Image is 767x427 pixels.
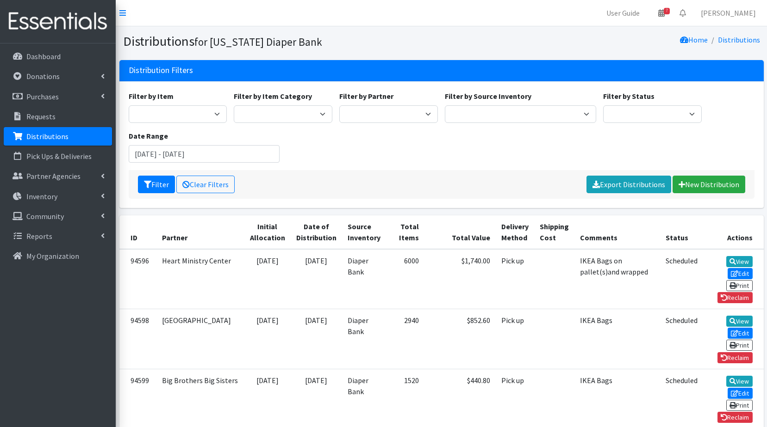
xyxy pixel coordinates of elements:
[156,309,244,369] td: [GEOGRAPHIC_DATA]
[603,91,655,102] label: Filter by Status
[664,8,670,14] span: 7
[424,249,496,309] td: $1,740.00
[342,249,389,309] td: Diaper Bank
[342,215,389,249] th: Source Inventory
[342,309,389,369] td: Diaper Bank
[651,4,672,22] a: 7
[26,132,69,141] p: Distributions
[496,215,534,249] th: Delivery Method
[599,4,647,22] a: User Guide
[119,215,156,249] th: ID
[726,400,753,411] a: Print
[389,309,424,369] td: 2940
[244,215,291,249] th: Initial Allocation
[129,91,174,102] label: Filter by Item
[129,66,193,75] h3: Distribution Filters
[4,67,112,85] a: Donations
[496,309,534,369] td: Pick up
[726,316,753,327] a: View
[4,207,112,226] a: Community
[176,176,235,193] a: Clear Filters
[4,227,112,245] a: Reports
[445,91,531,102] label: Filter by Source Inventory
[726,280,753,291] a: Print
[728,388,753,399] a: Edit
[673,176,745,193] a: New Distribution
[26,192,57,201] p: Inventory
[244,249,291,309] td: [DATE]
[717,352,753,363] a: Reclaim
[693,4,763,22] a: [PERSON_NAME]
[660,309,703,369] td: Scheduled
[496,249,534,309] td: Pick up
[718,35,760,44] a: Distributions
[4,127,112,146] a: Distributions
[234,91,312,102] label: Filter by Item Category
[194,35,322,49] small: for [US_STATE] Diaper Bank
[728,328,753,339] a: Edit
[717,292,753,303] a: Reclaim
[574,249,660,309] td: IKEA Bags on pallet(s)and wrapped
[291,249,342,309] td: [DATE]
[4,87,112,106] a: Purchases
[119,249,156,309] td: 94596
[586,176,671,193] a: Export Distributions
[389,249,424,309] td: 6000
[660,215,703,249] th: Status
[574,215,660,249] th: Comments
[291,215,342,249] th: Date of Distribution
[534,215,574,249] th: Shipping Cost
[339,91,393,102] label: Filter by Partner
[424,215,496,249] th: Total Value
[26,232,52,241] p: Reports
[129,130,168,141] label: Date Range
[26,212,64,221] p: Community
[424,309,496,369] td: $852.60
[680,35,708,44] a: Home
[26,72,60,81] p: Donations
[26,251,79,261] p: My Organization
[26,112,56,121] p: Requests
[291,309,342,369] td: [DATE]
[156,215,244,249] th: Partner
[389,215,424,249] th: Total Items
[726,256,753,267] a: View
[244,309,291,369] td: [DATE]
[129,145,280,163] input: January 1, 2011 - December 31, 2011
[4,147,112,165] a: Pick Ups & Deliveries
[156,249,244,309] td: Heart Ministry Center
[26,92,59,101] p: Purchases
[26,152,92,161] p: Pick Ups & Deliveries
[4,107,112,126] a: Requests
[138,176,175,193] button: Filter
[4,187,112,206] a: Inventory
[726,376,753,387] a: View
[660,249,703,309] td: Scheduled
[26,171,81,181] p: Partner Agencies
[726,340,753,351] a: Print
[123,33,438,49] h1: Distributions
[4,6,112,37] img: HumanEssentials
[4,247,112,265] a: My Organization
[4,167,112,185] a: Partner Agencies
[119,309,156,369] td: 94598
[703,215,764,249] th: Actions
[574,309,660,369] td: IKEA Bags
[717,412,753,423] a: Reclaim
[26,52,61,61] p: Dashboard
[728,268,753,279] a: Edit
[4,47,112,66] a: Dashboard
